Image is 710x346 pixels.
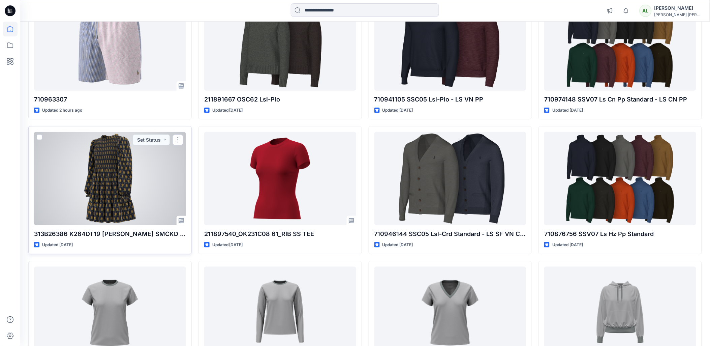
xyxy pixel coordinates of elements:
p: Updated [DATE] [552,241,583,249]
p: Updated [DATE] [382,241,413,249]
div: [PERSON_NAME] [PERSON_NAME] [654,12,702,17]
a: 710876756 SSV07 Ls Hz Pp Standard [544,132,696,225]
a: 211897540_OK231C08 61_RIB SS TEE [204,132,356,225]
a: 313B26386 K264DT19 MK RUFF SMCKD DRESS [34,132,186,225]
p: 710974148 SSV07 Ls Cn Pp Standard - LS CN PP [544,95,696,104]
p: 710963307 [34,95,186,104]
p: Updated [DATE] [382,107,413,114]
p: 211897540_OK231C08 61_RIB SS TEE [204,229,356,239]
p: Updated [DATE] [552,107,583,114]
div: AL [640,5,652,17]
p: 313B26386 K264DT19 [PERSON_NAME] SMCKD DRESS [34,229,186,239]
p: Updated [DATE] [42,241,73,249]
p: Updated [DATE] [212,107,243,114]
p: 211891667 OSC62 Lsl-Plo [204,95,356,104]
a: 710946144 SSC05 Lsl-Crd Standard - LS SF VN CARDIGAN PP [374,132,526,225]
p: 710876756 SSV07 Ls Hz Pp Standard [544,229,696,239]
p: Updated 2 hours ago [42,107,82,114]
p: 710941105 SSC05 Lsl-Plo - LS VN PP [374,95,526,104]
p: Updated [DATE] [212,241,243,249]
div: [PERSON_NAME] [654,4,702,12]
p: 710946144 SSC05 Lsl-Crd Standard - LS SF VN CARDIGAN PP [374,229,526,239]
